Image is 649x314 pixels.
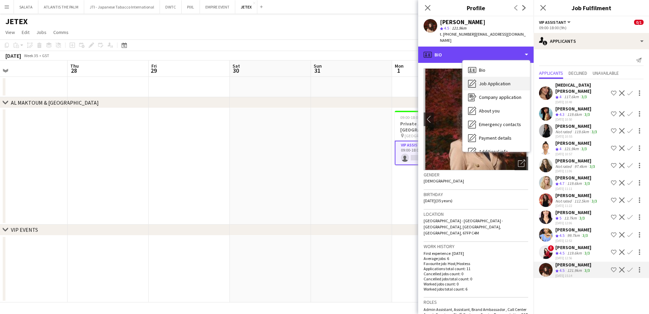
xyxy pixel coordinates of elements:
app-skills-label: 3/3 [582,233,588,238]
app-job-card: 09:00-18:00 (9h)0/1Private Aviation Support @ [GEOGRAPHIC_DATA] [GEOGRAPHIC_DATA] - AD1 RoleVIP A... [395,111,471,165]
div: [MEDICAL_DATA][PERSON_NAME] [555,82,608,94]
img: Crew avatar or photo [424,68,528,170]
span: [GEOGRAPHIC_DATA] - AD [405,133,450,138]
button: JTI - Japanese Tabacco International [84,0,160,14]
span: [DATE] (35 years) [424,198,452,203]
p: Favourite job: Host/Hostess [424,261,528,266]
span: Declined [569,71,587,75]
button: PIXL [182,0,200,14]
div: VIP EVENTS [11,226,38,233]
a: Edit [19,28,32,37]
div: [DATE] 11:06 [555,169,596,173]
div: 13.7km [563,215,578,221]
div: [PERSON_NAME] [555,227,591,233]
div: Open photos pop-in [515,157,528,170]
div: Emergency contacts [463,118,530,131]
span: Sat [233,63,240,69]
span: Sun [314,63,322,69]
span: VIP Assistant [539,20,566,25]
div: [DATE] 11:11 [555,187,591,191]
app-skills-label: 3/3 [592,129,597,134]
app-skills-label: 3/3 [581,146,587,151]
div: Additional info [463,145,530,158]
div: 119.6km [566,112,583,118]
span: Edit [22,29,30,35]
div: 119.6km [566,181,583,187]
span: t. [PHONE_NUMBER] [440,32,475,37]
div: GST [42,53,49,58]
div: [PERSON_NAME] [555,106,591,112]
div: 99.7km [566,233,581,239]
span: Bio [479,67,485,73]
div: Job Application [463,77,530,90]
div: Bio [463,63,530,77]
h3: Profile [418,3,534,12]
span: Job Application [479,81,511,87]
div: 121.9km [563,146,580,152]
app-skills-label: 3/3 [585,268,590,273]
p: Cancelled jobs total count: 0 [424,276,528,281]
span: | [EMAIL_ADDRESS][DOMAIN_NAME] [440,32,526,43]
div: [DATE] 12:06 [555,221,591,225]
p: Cancelled jobs count: 0 [424,271,528,276]
app-skills-label: 3/3 [579,215,585,221]
span: Jobs [36,29,47,35]
a: Jobs [34,28,49,37]
div: 112.5km [573,198,590,204]
h3: Gender [424,172,528,178]
span: Thu [70,63,79,69]
span: Company application [479,94,521,100]
h3: Job Fulfilment [534,3,649,12]
span: 28 [69,67,79,74]
a: Comms [51,28,71,37]
p: First experience: [DATE] [424,251,528,256]
div: 117.6km [563,94,580,100]
p: Worked jobs total count: 6 [424,286,528,292]
span: 4.5 [559,268,564,273]
span: Comms [53,29,69,35]
span: 4 [559,146,561,151]
h3: Location [424,211,528,217]
div: Applicants [534,33,649,49]
div: 121.9km [566,268,583,274]
span: 4.3 [559,112,564,117]
app-card-role: VIP Assistant13A0/109:00-18:00 (9h) [395,141,471,165]
span: 4.5 [559,250,564,256]
div: About you [463,104,530,118]
a: View [3,28,18,37]
span: 5 [559,215,561,221]
app-skills-label: 3/3 [581,94,587,99]
div: [PERSON_NAME] [555,175,591,181]
span: 1 [394,67,404,74]
span: Fri [151,63,157,69]
div: [PERSON_NAME] [555,244,591,250]
app-skills-label: 3/3 [585,112,590,117]
span: Emergency contacts [479,121,521,127]
button: EMPIRE EVENT [200,0,235,14]
div: 119.6km [573,129,590,134]
span: View [5,29,15,35]
span: Unavailable [593,71,619,75]
div: [PERSON_NAME] [555,209,591,215]
div: [PERSON_NAME] [555,158,596,164]
div: Not rated [555,164,573,169]
div: 97.4km [573,164,588,169]
span: 121.9km [450,25,468,31]
div: [PERSON_NAME] [555,140,591,146]
span: 29 [150,67,157,74]
span: ! [548,245,554,251]
span: 4.5 [559,233,564,238]
span: Week 35 [22,53,39,58]
h3: Work history [424,243,528,249]
div: [DATE] 11:22 [555,204,598,208]
p: Applications total count: 11 [424,266,528,271]
span: 09:00-18:00 (9h) [400,115,428,120]
button: JETEX [235,0,257,14]
div: [PERSON_NAME] [555,123,598,129]
div: Payment details [463,131,530,145]
p: Average jobs: 6 [424,256,528,261]
app-skills-label: 3/3 [592,198,597,204]
button: SALATA [14,0,38,14]
span: About you [479,108,500,114]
